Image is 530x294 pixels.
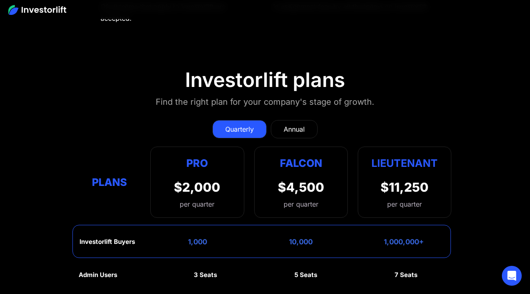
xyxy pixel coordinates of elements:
div: $11,250 [381,180,429,195]
div: Quarterly [225,124,254,134]
div: Falcon [280,155,322,171]
div: Plans [79,174,140,190]
div: Open Intercom Messenger [502,266,522,286]
div: 7 Seats [395,271,417,279]
div: per quarter [174,199,220,209]
div: Investorlift Buyers [79,238,135,246]
div: Investorlift plans [185,68,345,92]
div: 1,000,000+ [384,238,424,246]
div: 1,000 [188,238,207,246]
div: $2,000 [174,180,220,195]
div: Admin Users [79,271,117,279]
div: Pro [174,155,220,171]
div: per quarter [284,199,318,209]
div: $4,500 [278,180,324,195]
div: Annual [284,124,305,134]
div: 3 Seats [194,271,217,279]
div: Find the right plan for your company's stage of growth. [156,95,374,108]
strong: Lieutenant [371,157,438,169]
div: 10,000 [289,238,313,246]
div: per quarter [387,199,422,209]
div: 5 Seats [294,271,317,279]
